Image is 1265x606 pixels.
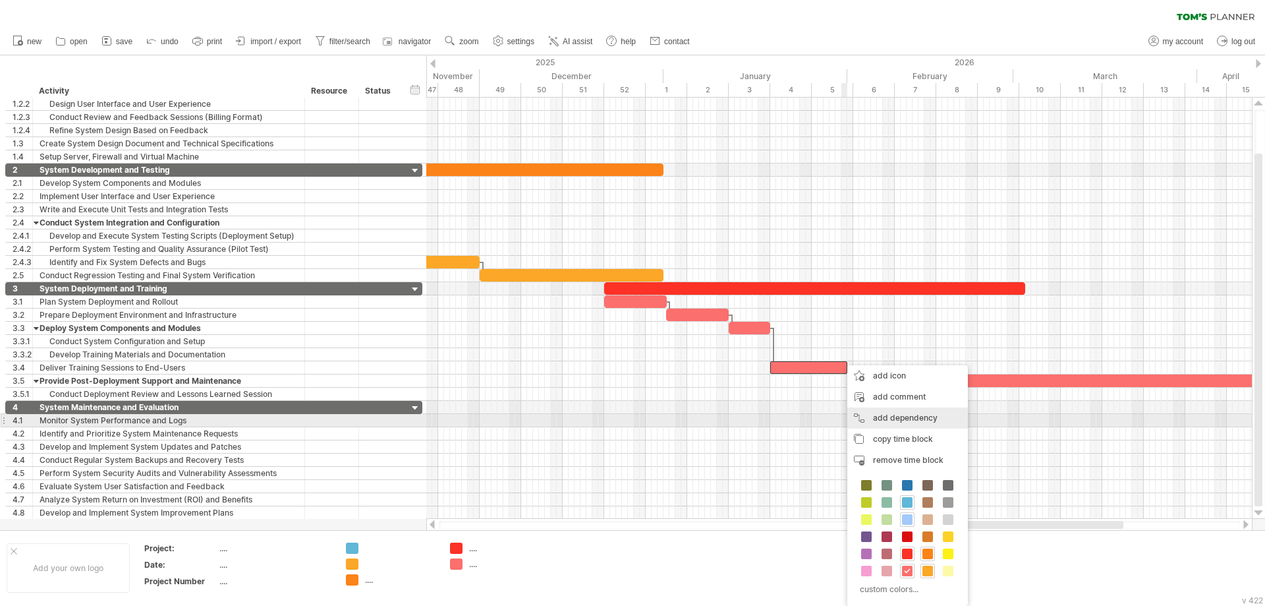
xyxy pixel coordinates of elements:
span: copy time block [873,434,933,444]
div: 8 [936,83,978,97]
a: AI assist [545,33,596,50]
div: 2.3 [13,203,32,216]
div: 3.5.1 [13,388,32,400]
div: 3.1 [13,295,32,308]
div: Add your own logo [7,543,130,593]
div: Deploy System Components and Modules [40,322,298,334]
a: save [98,33,136,50]
div: Implement User Interface and User Experience [40,190,298,202]
div: Analyze System Return on Investment (ROI) and Benefits [40,493,298,506]
div: Develop Training Materials and Documentation [40,348,298,361]
span: help [621,37,636,46]
div: 4.2 [13,427,32,440]
div: 2.4 [13,216,32,229]
span: filter/search [329,37,370,46]
div: 3.4 [13,361,32,374]
a: import / export [233,33,305,50]
div: 1.2.3 [13,111,32,123]
div: 3 [13,282,32,295]
div: 3 [729,83,770,97]
div: Create System Design Document and Technical Specifications [40,137,298,150]
div: Conduct Review and Feedback Sessions (Billing Format) [40,111,298,123]
a: navigator [381,33,435,50]
div: Project Number [144,576,217,587]
div: 3.3.1 [13,335,32,348]
div: Provide Post-Deployment Support and Maintenance [40,375,298,387]
div: 10 [1019,83,1061,97]
span: zoom [459,37,478,46]
div: add comment [847,386,968,408]
span: remove time block [873,455,943,465]
span: contact [664,37,690,46]
div: Perform System Testing and Quality Assurance (Pilot Test) [40,243,298,255]
div: add dependency [847,408,968,429]
div: Plan System Deployment and Rollout [40,295,298,308]
div: Develop and Execute System Testing Scripts (Deployment Setup) [40,229,298,242]
div: custom colors... [854,580,957,598]
a: undo [143,33,183,50]
div: March 2026 [1013,69,1197,83]
div: 3.3.2 [13,348,32,361]
div: Resource [311,84,351,98]
span: my account [1163,37,1203,46]
div: 52 [604,83,646,97]
div: 12 [1102,83,1144,97]
div: 6 [853,83,895,97]
div: 4.5 [13,467,32,479]
a: help [603,33,640,50]
div: Identify and Fix System Defects and Bugs [40,256,298,268]
div: Conduct Regression Testing and Final System Verification [40,269,298,282]
div: Perform System Security Audits and Vulnerability Assessments [40,467,298,479]
div: 7 [895,83,936,97]
span: settings [507,37,534,46]
span: navigator [399,37,431,46]
div: Deliver Training Sessions to End-Users [40,361,298,374]
span: AI assist [563,37,592,46]
span: log out [1231,37,1255,46]
div: Prepare Deployment Environment and Infrastructure [40,309,298,321]
div: February 2026 [847,69,1013,83]
div: 4 [13,401,32,413]
a: settings [490,33,538,50]
div: add icon [847,365,968,386]
a: print [189,33,226,50]
div: Conduct Regular System Backups and Recovery Tests [40,454,298,466]
div: System Development and Testing [40,164,298,176]
div: 2 [13,164,32,176]
div: 4.8 [13,506,32,519]
div: 2.2 [13,190,32,202]
div: 4.1 [13,414,32,427]
div: v 422 [1242,595,1263,605]
div: 2.4.2 [13,243,32,255]
a: my account [1145,33,1207,50]
div: .... [469,543,541,554]
div: 2.1 [13,177,32,189]
div: 1.3 [13,137,32,150]
a: new [9,33,45,50]
div: Design User Interface and User Experience [40,98,298,110]
div: Date: [144,559,217,570]
div: 1.4 [13,150,32,163]
div: 13 [1144,83,1185,97]
div: .... [219,576,330,587]
div: 2.4.3 [13,256,32,268]
div: .... [219,559,330,570]
div: 1.2.2 [13,98,32,110]
div: Identify and Prioritize System Maintenance Requests [40,427,298,440]
div: Conduct Deployment Review and Lessons Learned Session [40,388,298,400]
div: Conduct System Integration and Configuration [40,216,298,229]
div: 11 [1061,83,1102,97]
div: .... [219,543,330,554]
span: print [207,37,222,46]
span: save [116,37,132,46]
div: 5 [812,83,853,97]
div: Develop and Implement System Updates and Patches [40,440,298,453]
div: 9 [978,83,1019,97]
div: December 2025 [480,69,663,83]
span: new [27,37,42,46]
div: 4.4 [13,454,32,466]
div: Monitor System Performance and Logs [40,414,298,427]
div: Write and Execute Unit Tests and Integration Tests [40,203,298,216]
a: open [52,33,92,50]
div: 1 [646,83,687,97]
